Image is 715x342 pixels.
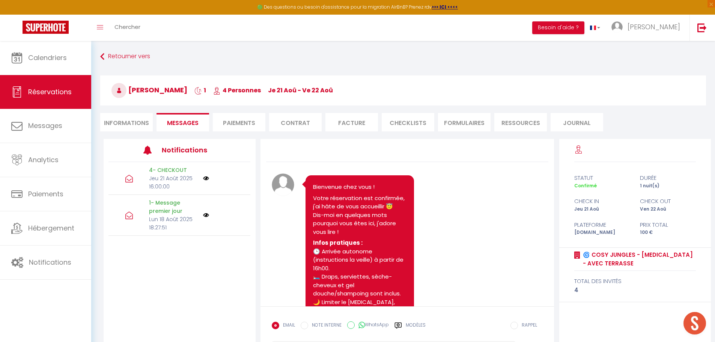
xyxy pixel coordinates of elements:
[114,23,140,31] span: Chercher
[569,197,635,206] div: check in
[28,223,74,233] span: Hébergement
[149,199,198,215] p: 1- Message premier jour
[355,321,389,330] label: WhatsApp
[279,322,295,330] label: EMAIL
[635,197,701,206] div: check out
[494,113,547,131] li: Ressources
[28,121,62,130] span: Messages
[569,206,635,213] div: Jeu 21 Aoû
[203,175,209,181] img: NO IMAGE
[100,50,706,63] a: Retourner vers
[518,322,537,330] label: RAPPEL
[635,220,701,229] div: Prix total
[635,229,701,236] div: 100 €
[683,312,706,334] div: Ouvrir le chat
[194,86,206,95] span: 1
[149,166,198,174] p: 4- CHECKOUT
[162,142,221,158] h3: Notifications
[382,113,434,131] li: CHECKLISTS
[606,15,689,41] a: ... [PERSON_NAME]
[28,87,72,96] span: Réservations
[628,22,680,32] span: [PERSON_NAME]
[213,113,265,131] li: Paiements
[569,229,635,236] div: [DOMAIN_NAME]
[272,173,294,196] img: avatar.png
[569,173,635,182] div: statut
[313,239,363,247] strong: Infos pratiques :
[551,113,603,131] li: Journal
[697,23,707,32] img: logout
[268,86,333,95] span: je 21 Aoû - ve 22 Aoû
[569,220,635,229] div: Plateforme
[111,85,187,95] span: [PERSON_NAME]
[28,155,59,164] span: Analytics
[406,322,426,335] label: Modèles
[580,250,696,268] a: 🌀 Cosy Jungles - [MEDICAL_DATA] - avec Terrasse
[100,113,153,131] li: Informations
[635,206,701,213] div: Ven 22 Aoû
[574,277,696,286] div: total des invités
[313,183,406,191] p: Bienvenue chez vous !
[325,113,378,131] li: Facture
[574,286,696,295] div: 4
[269,113,322,131] li: Contrat
[213,86,261,95] span: 4 Personnes
[532,21,584,34] button: Besoin d'aide ?
[635,182,701,190] div: 1 nuit(s)
[432,4,458,10] a: >>> ICI <<<<
[635,173,701,182] div: durée
[149,174,198,191] p: Jeu 21 Août 2025 16:00:00
[109,15,146,41] a: Chercher
[167,119,199,127] span: Messages
[29,258,71,267] span: Notifications
[28,189,63,199] span: Paiements
[23,21,69,34] img: Super Booking
[574,182,597,189] span: Confirmé
[313,194,406,237] p: Votre réservation est confirmée, j'ai hâte de vous accueillir 😇 Dis-moi en quelques mots pourquoi...
[203,212,209,218] img: NO IMAGE
[28,53,67,62] span: Calendriers
[611,21,623,33] img: ...
[308,322,342,330] label: NOTE INTERNE
[149,215,198,232] p: Lun 18 Août 2025 18:27:51
[438,113,491,131] li: FORMULAIRES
